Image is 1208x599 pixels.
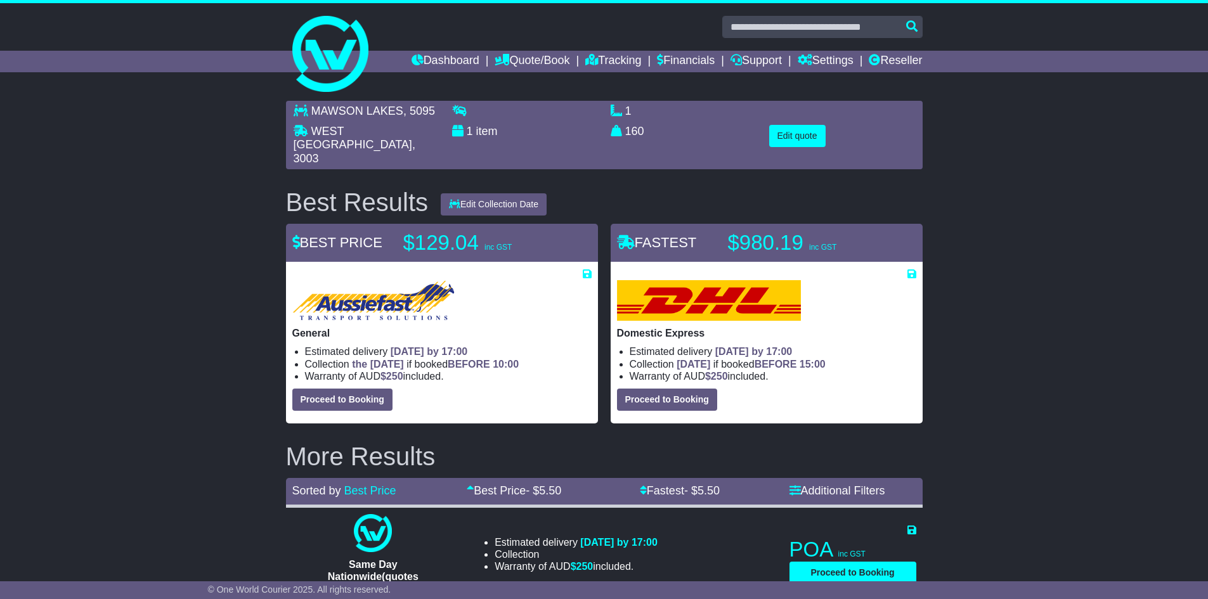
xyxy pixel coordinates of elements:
[809,243,836,252] span: inc GST
[208,584,391,595] span: © One World Courier 2025. All rights reserved.
[617,235,697,250] span: FASTEST
[711,371,728,382] span: 250
[755,359,797,370] span: BEFORE
[640,484,720,497] a: Fastest- $5.50
[657,51,715,72] a: Financials
[311,105,403,117] span: MAWSON LAKES
[800,359,826,370] span: 15:00
[467,125,473,138] span: 1
[677,359,825,370] span: if booked
[467,484,561,497] a: Best Price- $5.50
[305,345,592,357] li: Estimated delivery
[769,125,826,147] button: Edit quote
[403,105,435,117] span: , 5095
[292,280,455,321] img: Aussiefast Transport: General
[391,346,468,357] span: [DATE] by 17:00
[630,370,916,382] li: Warranty of AUD included.
[495,560,658,572] li: Warranty of AUD included.
[412,51,479,72] a: Dashboard
[292,235,382,250] span: BEST PRICE
[493,359,519,370] span: 10:00
[495,548,658,560] li: Collection
[403,230,562,255] p: $129.04
[352,359,519,370] span: if booked
[294,138,415,165] span: , 3003
[344,484,396,497] a: Best Price
[838,550,866,558] span: inc GST
[728,230,887,255] p: $980.19
[380,371,403,382] span: $
[441,193,547,216] button: Edit Collection Date
[292,327,592,339] p: General
[625,125,644,138] span: 160
[526,484,561,497] span: - $
[305,370,592,382] li: Warranty of AUD included.
[715,346,793,357] span: [DATE] by 17:00
[617,327,916,339] p: Domestic Express
[280,188,435,216] div: Best Results
[539,484,561,497] span: 5.50
[789,484,885,497] a: Additional Filters
[705,371,728,382] span: $
[328,559,419,594] span: Same Day Nationwide(quotes take 0.5-1 hour)
[292,484,341,497] span: Sorted by
[294,125,412,151] span: WEST [GEOGRAPHIC_DATA]
[731,51,782,72] a: Support
[617,280,801,321] img: DHL: Domestic Express
[386,371,403,382] span: 250
[305,358,592,370] li: Collection
[630,345,916,357] li: Estimated delivery
[571,561,594,572] span: $
[789,537,916,562] p: POA
[677,359,710,370] span: [DATE]
[869,51,922,72] a: Reseller
[292,389,393,411] button: Proceed to Booking
[625,105,632,117] span: 1
[476,125,498,138] span: item
[448,359,490,370] span: BEFORE
[495,51,569,72] a: Quote/Book
[585,51,641,72] a: Tracking
[484,243,512,252] span: inc GST
[617,389,717,411] button: Proceed to Booking
[286,442,923,470] h2: More Results
[698,484,720,497] span: 5.50
[580,537,658,548] span: [DATE] by 17:00
[789,562,916,584] button: Proceed to Booking
[495,536,658,548] li: Estimated delivery
[352,359,403,370] span: the [DATE]
[630,358,916,370] li: Collection
[684,484,720,497] span: - $
[576,561,594,572] span: 250
[798,51,854,72] a: Settings
[354,514,392,552] img: One World Courier: Same Day Nationwide(quotes take 0.5-1 hour)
